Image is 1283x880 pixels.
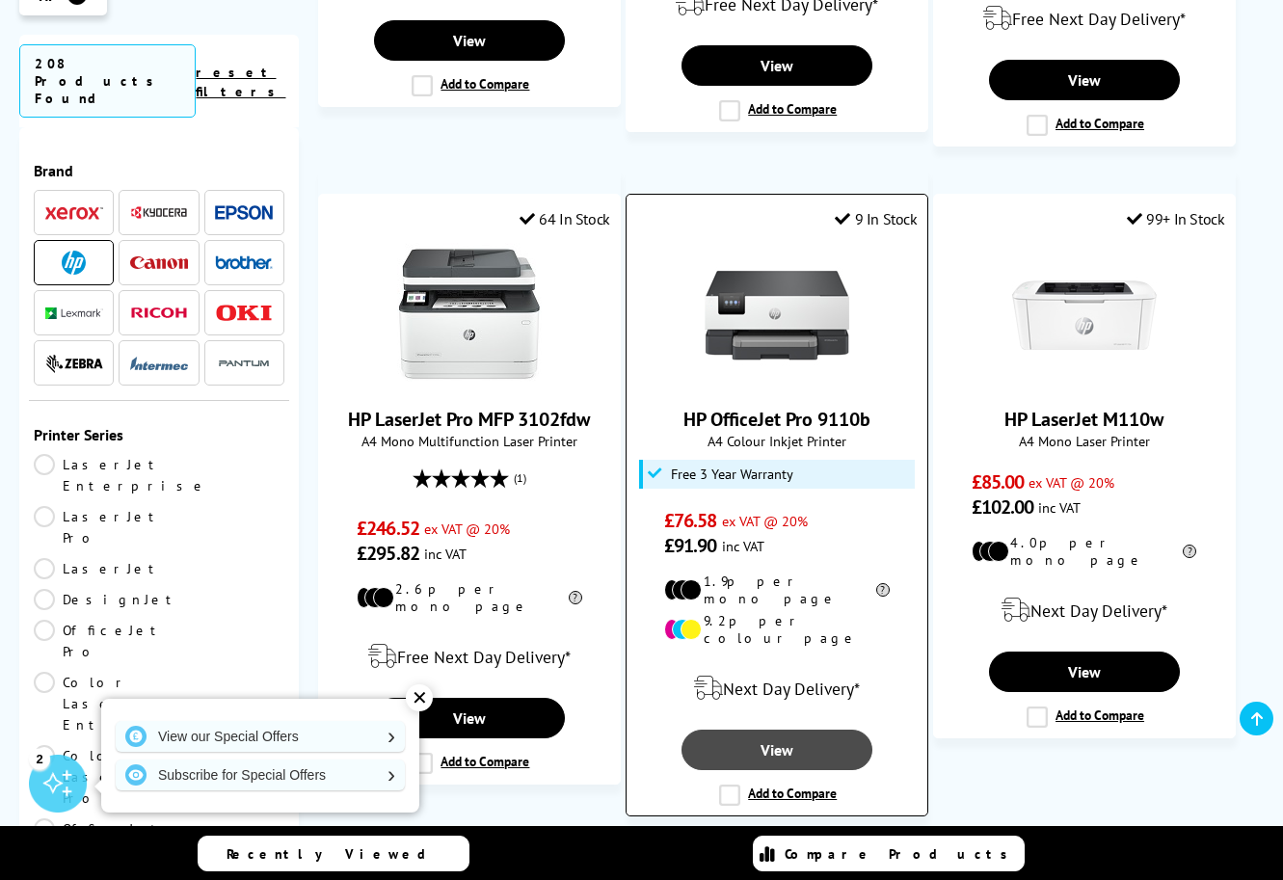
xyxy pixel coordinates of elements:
label: Add to Compare [412,753,529,774]
div: modal_delivery [944,583,1225,637]
span: Compare Products [785,845,1018,863]
span: inc VAT [722,537,764,555]
a: View [989,652,1180,692]
a: Subscribe for Special Offers [116,760,405,790]
a: Pantum [215,351,273,375]
a: Kyocera [130,200,188,225]
span: £76.58 [664,508,717,533]
a: View [989,60,1180,100]
a: HP LaserJet Pro MFP 3102fdw [348,407,590,432]
a: HP OfficeJet Pro 9110b [705,372,849,391]
li: 2.6p per mono page [357,580,582,615]
span: Free 3 Year Warranty [671,467,793,482]
img: Lexmark [45,307,103,319]
span: inc VAT [424,545,467,563]
a: View our Special Offers [116,721,405,752]
a: HP LaserJet Pro MFP 3102fdw [397,372,542,391]
a: Compare Products [753,836,1025,871]
img: Ricoh [130,307,188,318]
span: A4 Mono Multifunction Laser Printer [329,432,610,450]
a: LaserJet Pro [34,506,163,548]
div: 9 In Stock [835,209,918,228]
a: Lexmark [45,301,103,325]
li: 1.9p per mono page [664,573,890,607]
img: HP OfficeJet Pro 9110b [705,243,849,387]
img: Intermec [130,357,188,370]
div: 64 In Stock [520,209,610,228]
a: Canon [130,251,188,275]
a: Brother [215,251,273,275]
a: reset filters [196,64,285,100]
a: Color LaserJet Enterprise [34,672,208,735]
img: HP LaserJet Pro MFP 3102fdw [397,243,542,387]
span: (1) [514,460,526,496]
a: View [682,45,872,86]
span: Recently Viewed [227,845,445,863]
span: A4 Colour Inkjet Printer [636,432,918,450]
img: Epson [215,205,273,220]
label: Add to Compare [1027,115,1144,136]
img: Kyocera [130,205,188,220]
a: Intermec [130,351,188,375]
a: HP OfficeJet Pro 9110b [683,407,870,432]
span: A4 Mono Laser Printer [944,432,1225,450]
a: Color LaserJet Pro [34,745,163,809]
span: ex VAT @ 20% [1029,473,1114,492]
a: OfficeJet Pro [34,620,165,662]
div: Printer Series [34,425,284,444]
a: View [682,730,872,770]
img: OKI [215,305,273,321]
span: £295.82 [357,541,419,566]
a: Recently Viewed [198,836,469,871]
div: modal_delivery [329,629,610,683]
label: Add to Compare [719,100,837,121]
span: £246.52 [357,516,419,541]
a: OfficeJet [34,818,165,840]
a: DesignJet [34,589,180,610]
a: HP LaserJet M110w [1004,407,1163,432]
span: inc VAT [1038,498,1081,517]
span: £102.00 [972,494,1034,520]
span: 208 Products Found [19,44,196,118]
img: HP LaserJet M110w [1012,243,1157,387]
img: Canon [130,256,188,269]
img: Zebra [45,354,103,373]
div: 2 [29,748,50,769]
div: modal_delivery [636,661,918,715]
span: ex VAT @ 20% [424,520,510,538]
div: 99+ In Stock [1127,209,1225,228]
a: OKI [215,301,273,325]
label: Add to Compare [719,785,837,806]
a: Zebra [45,351,103,375]
img: Xerox [45,206,103,220]
a: LaserJet [34,558,163,579]
a: Epson [215,200,273,225]
label: Add to Compare [412,75,529,96]
span: ex VAT @ 20% [722,512,808,530]
li: 4.0p per mono page [972,534,1197,569]
img: HP [62,251,86,275]
div: Brand [34,161,284,180]
span: £91.90 [664,533,717,558]
a: HP LaserJet M110w [1012,372,1157,391]
a: Xerox [45,200,103,225]
label: Add to Compare [1027,707,1144,728]
img: Brother [215,255,273,269]
a: Ricoh [130,301,188,325]
a: View [374,698,565,738]
span: £85.00 [972,469,1025,494]
li: 9.2p per colour page [664,612,890,647]
a: View [374,20,565,61]
a: HP [45,251,103,275]
div: ✕ [406,684,433,711]
a: LaserJet Enterprise [34,454,208,496]
img: Pantum [215,352,273,375]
